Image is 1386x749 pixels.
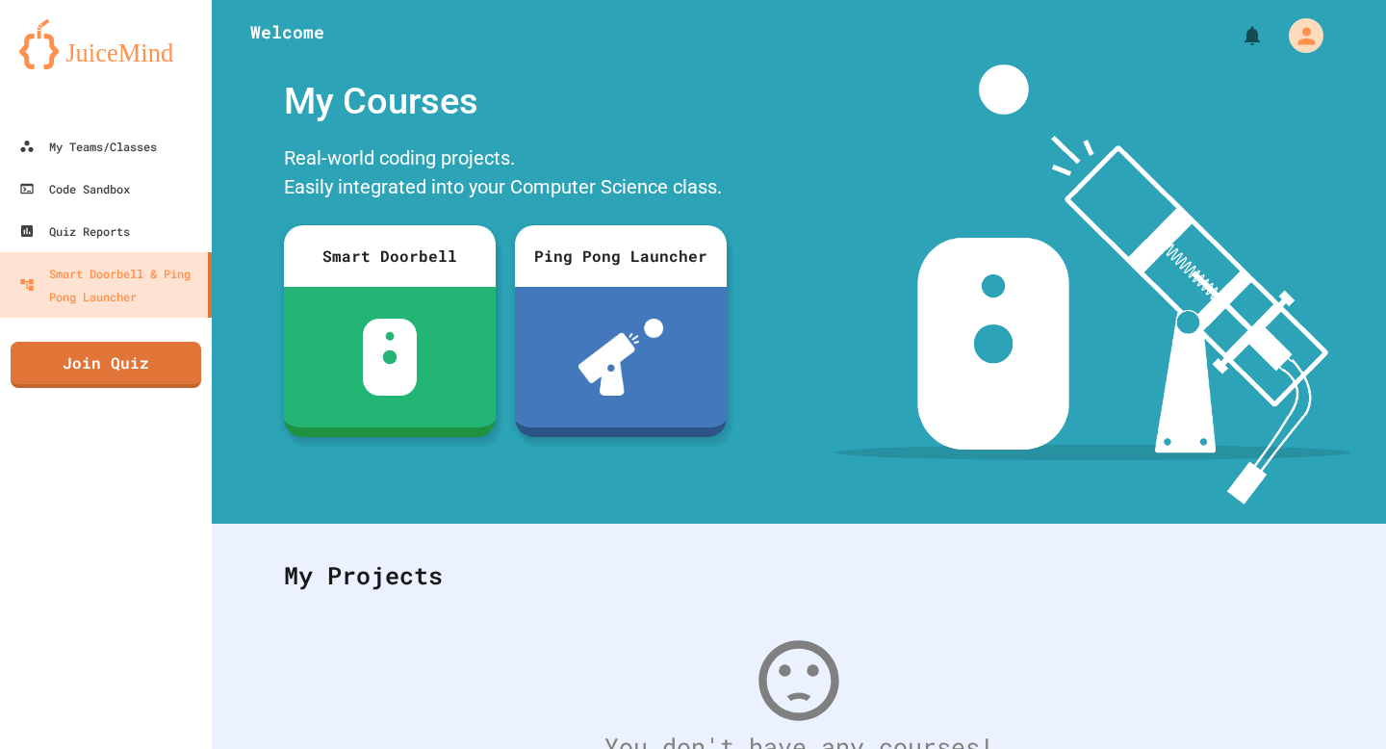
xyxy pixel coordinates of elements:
[19,135,157,158] div: My Teams/Classes
[284,225,496,287] div: Smart Doorbell
[578,319,664,396] img: ppl-with-ball.png
[274,65,736,139] div: My Courses
[19,177,130,200] div: Code Sandbox
[265,538,1333,613] div: My Projects
[274,139,736,211] div: Real-world coding projects. Easily integrated into your Computer Science class.
[363,319,418,396] img: sdb-white.svg
[19,220,130,243] div: Quiz Reports
[11,342,201,388] a: Join Quiz
[834,65,1350,504] img: banner-image-my-projects.png
[1205,19,1269,52] div: My Notifications
[1269,13,1328,58] div: My Account
[19,262,200,308] div: Smart Doorbell & Ping Pong Launcher
[515,225,727,287] div: Ping Pong Launcher
[19,19,192,69] img: logo-orange.svg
